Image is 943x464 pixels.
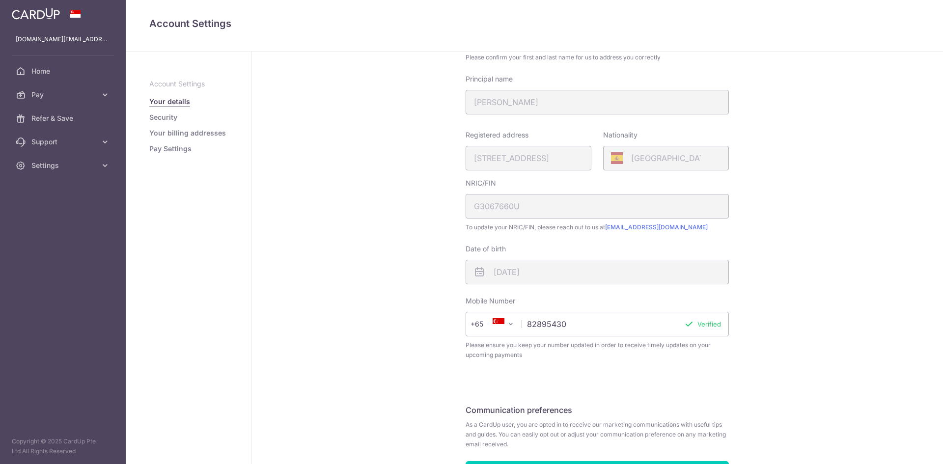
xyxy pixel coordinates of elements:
span: Please confirm your first and last name for us to address you correctly [466,53,729,62]
img: CardUp [12,8,60,20]
label: NRIC/FIN [466,178,496,188]
span: Home [31,66,96,76]
label: Nationality [603,130,638,140]
label: Date of birth [466,244,506,254]
label: Mobile Number [466,296,515,306]
h5: Communication preferences [466,404,729,416]
h4: Account Settings [149,16,919,31]
span: Please ensure you keep your number updated in order to receive timely updates on your upcoming pa... [466,340,729,360]
a: Security [149,112,177,122]
label: Registered address [466,130,528,140]
span: To update your NRIC/FIN, please reach out to us at [466,222,729,232]
span: +65 [473,318,497,330]
a: Your details [149,97,190,107]
p: [DOMAIN_NAME][EMAIL_ADDRESS][DOMAIN_NAME] [16,34,110,44]
a: Pay Settings [149,144,192,154]
a: [EMAIL_ADDRESS][DOMAIN_NAME] [605,223,708,231]
span: Refer & Save [31,113,96,123]
span: As a CardUp user, you are opted in to receive our marketing communications with useful tips and g... [466,420,729,449]
span: Pay [31,90,96,100]
span: +65 [471,318,497,330]
span: Support [31,137,96,147]
span: Settings [31,161,96,170]
label: Principal name [466,74,513,84]
a: Your billing addresses [149,128,226,138]
p: Account Settings [149,79,227,89]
